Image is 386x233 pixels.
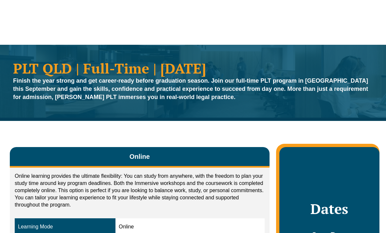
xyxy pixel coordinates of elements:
h1: PLT QLD | Full-Time | [DATE] [13,61,373,75]
strong: Finish the year strong and get career-ready before graduation season. Join our full-time PLT prog... [13,77,368,100]
div: Online [119,223,261,231]
h2: Dates [286,201,373,217]
p: Online learning provides the ultimate flexibility: You can study from anywhere, with the freedom ... [15,173,265,208]
span: Online [130,152,150,161]
div: Learning Mode [18,223,112,231]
